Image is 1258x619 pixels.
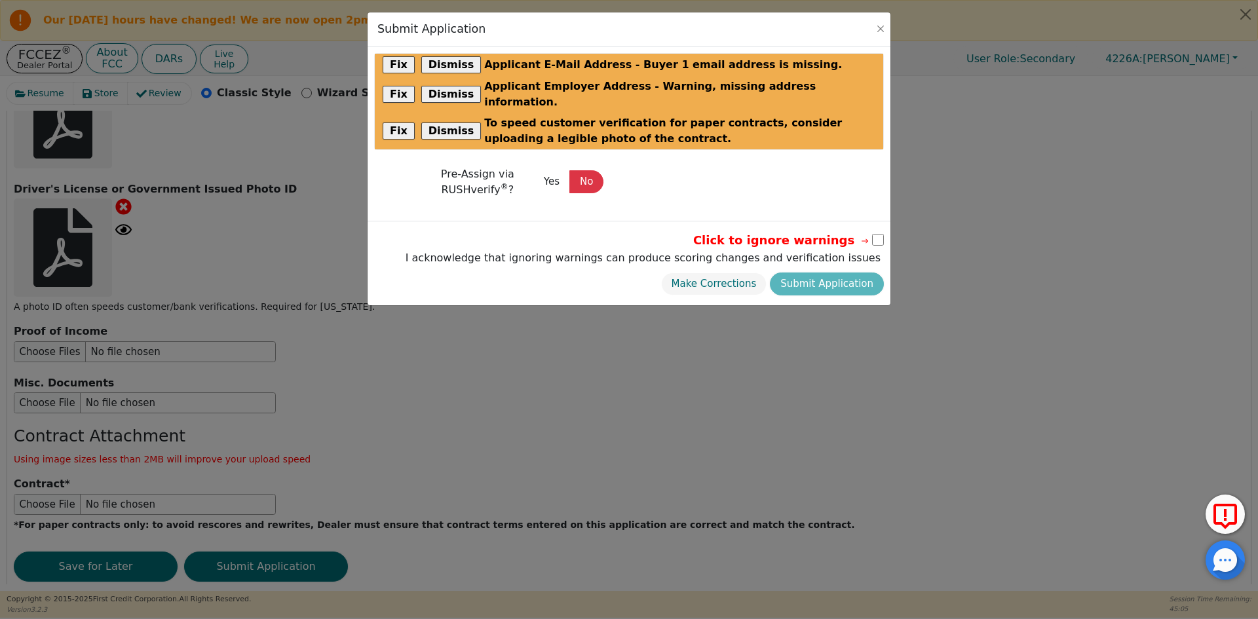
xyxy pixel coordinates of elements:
[533,170,570,193] button: Yes
[693,231,871,249] span: Click to ignore warnings
[421,122,482,140] button: Dismiss
[484,57,842,73] span: Applicant E-Mail Address - Buyer 1 email address is missing.
[661,272,767,295] button: Make Corrections
[383,86,415,103] button: Fix
[377,22,486,36] h3: Submit Application
[569,170,603,193] button: No
[383,122,415,140] button: Fix
[421,56,482,73] button: Dismiss
[501,182,508,191] sup: ®
[874,22,887,35] button: Close
[1206,495,1245,534] button: Report Error to FCC
[402,250,884,266] label: I acknowledge that ignoring warnings can produce scoring changes and verification issues
[484,79,875,110] span: Applicant Employer Address - Warning, missing address information.
[441,168,514,196] span: Pre-Assign via RUSHverify ?
[484,115,875,147] span: To speed customer verification for paper contracts, consider uploading a legible photo of the con...
[421,86,482,103] button: Dismiss
[383,56,415,73] button: Fix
